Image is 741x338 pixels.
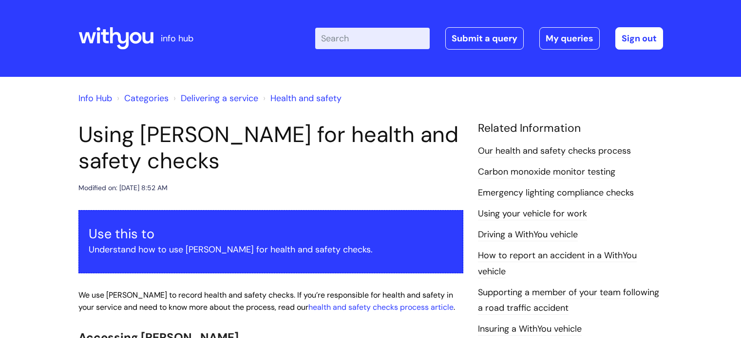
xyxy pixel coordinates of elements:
[478,187,634,199] a: Emergency lighting compliance checks
[124,92,169,104] a: Categories
[171,90,258,106] li: Delivering a service
[161,31,193,46] p: info hub
[78,182,168,194] div: Modified on: [DATE] 8:52 AM
[315,28,430,49] input: Search
[78,92,112,104] a: Info Hub
[478,249,637,278] a: How to report an accident in a WithYou vehicle
[478,286,659,315] a: Supporting a member of your team following a road traffic accident
[478,229,578,241] a: Driving a WithYou vehicle
[315,27,663,50] div: | -
[478,122,663,135] h4: Related Information
[478,166,615,178] a: Carbon monoxide monitor testing
[89,226,453,242] h3: Use this to
[270,92,342,104] a: Health and safety
[615,27,663,50] a: Sign out
[261,90,342,106] li: Health and safety
[478,145,631,158] a: Our health and safety checks process
[78,290,455,312] span: We use [PERSON_NAME] to record health and safety checks. If you’re responsible for health and saf...
[181,92,258,104] a: Delivering a service
[114,90,169,106] li: Solution home
[308,302,454,312] a: health and safety checks process article
[478,208,587,220] a: Using your vehicle for work
[539,27,600,50] a: My queries
[89,242,453,257] p: Understand how to use [PERSON_NAME] for health and safety checks.
[478,323,582,336] a: Insuring a WithYou vehicle
[445,27,524,50] a: Submit a query
[78,122,463,174] h1: Using [PERSON_NAME] for health and safety checks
